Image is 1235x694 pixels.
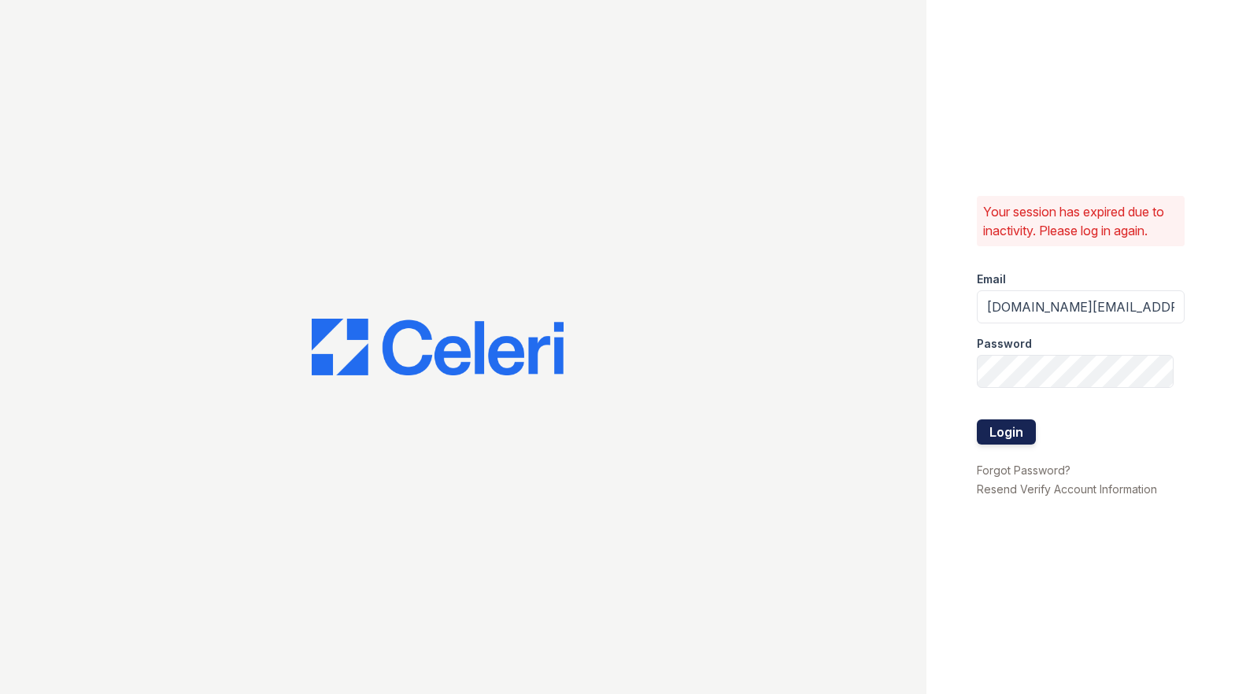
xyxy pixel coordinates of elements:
[312,319,564,375] img: CE_Logo_Blue-a8612792a0a2168367f1c8372b55b34899dd931a85d93a1a3d3e32e68fde9ad4.png
[977,482,1157,496] a: Resend Verify Account Information
[977,271,1006,287] label: Email
[977,463,1070,477] a: Forgot Password?
[983,202,1178,240] p: Your session has expired due to inactivity. Please log in again.
[977,419,1036,445] button: Login
[977,336,1032,352] label: Password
